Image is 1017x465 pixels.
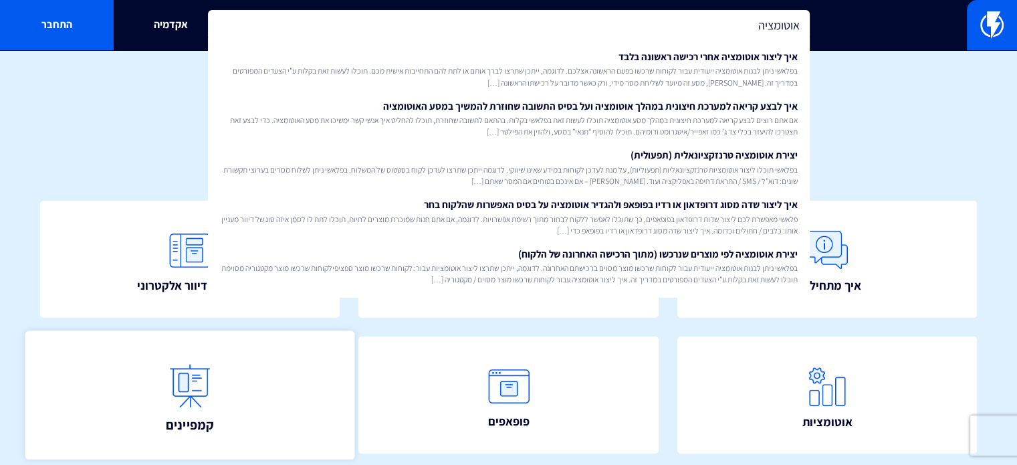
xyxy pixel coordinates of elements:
span: איך מתחילים? [793,277,861,294]
a: קמפיינים [25,331,355,460]
a: איך מתחילים? [677,201,977,318]
a: איך לבצע קריאה למערכת חיצונית במהלך אוטומציה ועל בסיס התשובה שחוזרת להמשיך במסע האוטומציהאם אתם ר... [215,94,803,143]
a: פופאפים [358,337,658,454]
span: פופאפים [488,413,530,430]
span: קמפיינים [166,415,215,434]
span: בפלאשי ניתן לבנות אוטומציה ייעודית עבור לקוחות שרכשו מוצר מסוים ברכישתם האחרונה. לדוגמה, ייתכן שת... [220,262,798,285]
a: יצירת אוטומציה לפי מוצרים שנרכשו (מתוך הרכישה האחרונה של הלקוח)בפלאשי ניתן לבנות אוטומציה ייעודית... [215,242,803,291]
span: תבניות דיוור אלקטרוני [137,277,243,294]
a: יצירת אוטומציה טרנזקציונאלית (תפעולית)בפלאשי תוכלו ליצור אוטומציות טרנזקציונאליות (תפעוליות), על ... [215,143,803,192]
a: אוטומציות [677,337,977,454]
a: איך ליצור שדה מסוג דרופדאון או רדיו בפופאפ ולהגדיר אוטומציה על בסיס האפשרות שהלקוח בחרפלאשי מאפשר... [215,192,803,242]
span: אוטומציות [802,413,852,431]
span: בפלאשי תוכלו ליצור אוטומציות טרנזקציונאליות (תפעוליות), על מנת לעדכן לקוחות במידע שאינו שיווקי. ל... [220,164,798,187]
span: בפלאשי ניתן לבנות אוטומציה ייעודית עבור לקוחות שרכשו בפעם הראשונה אצלכם. לדוגמה, ייתכן שתרצו לברך... [220,65,798,88]
h1: איך אפשר לעזור? [20,70,997,97]
a: איך ליצור אוטומציה אחרי רכישה ראשונה בלבדבפלאשי ניתן לבנות אוטומציה ייעודית עבור לקוחות שרכשו בפע... [215,44,803,94]
span: אם אתם רוצים לבצע קריאה למערכת חיצונית במהלך מסע אוטומציה תוכלו לעשות זאת בפלאשי בקלות. בהתאם לתש... [220,114,798,137]
span: פלאשי מאפשרת לכם ליצור שדות דרופדאון בפופאפים, כך שתוכלו לאפשר ללקוח לבחור מתוך רשימת אפשרויות. ל... [220,213,798,236]
input: חיפוש מהיר... [208,10,810,41]
a: תבניות דיוור אלקטרוני [40,201,340,318]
